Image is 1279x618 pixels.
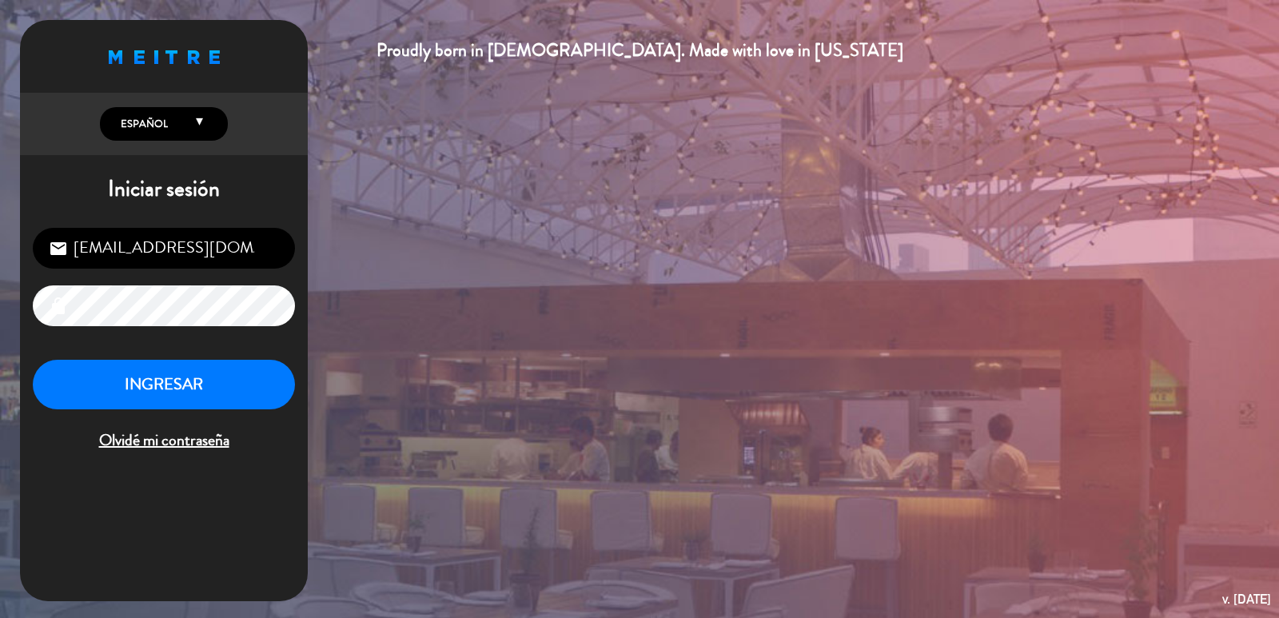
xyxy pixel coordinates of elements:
[49,297,68,316] i: lock
[1222,588,1271,610] div: v. [DATE]
[33,228,295,269] input: Correo Electrónico
[33,360,295,410] button: INGRESAR
[33,428,295,454] span: Olvidé mi contraseña
[49,239,68,258] i: email
[117,116,168,132] span: Español
[20,176,308,203] h1: Iniciar sesión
